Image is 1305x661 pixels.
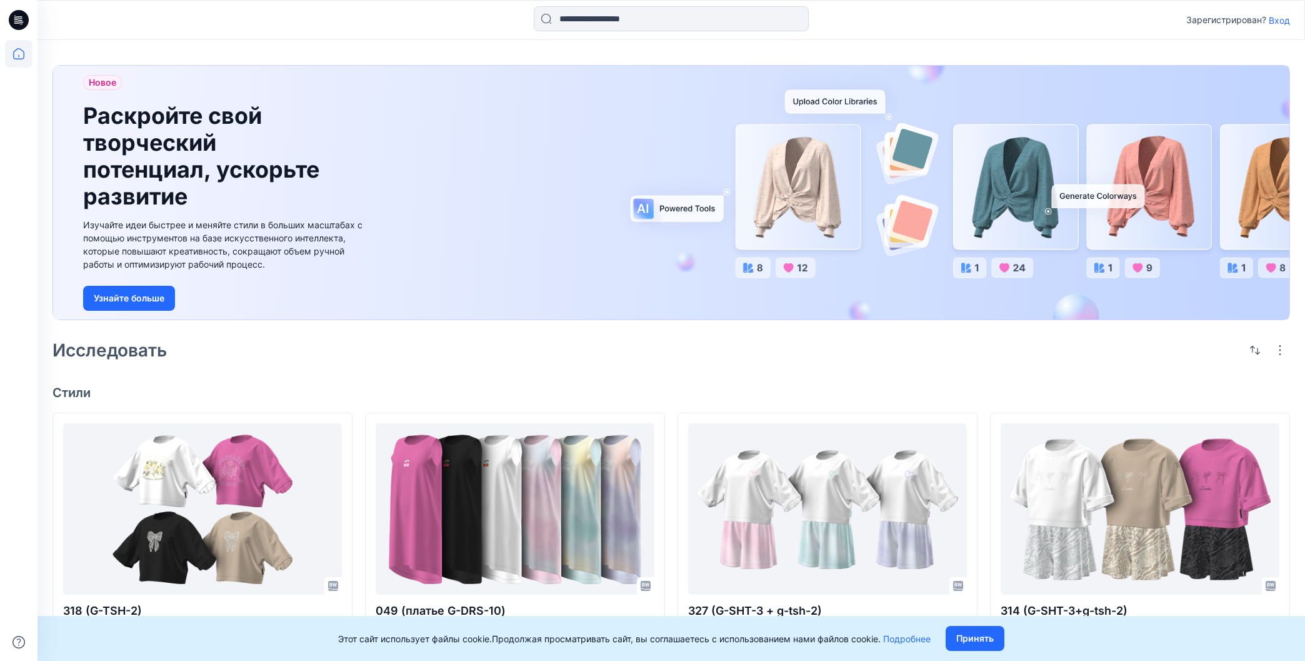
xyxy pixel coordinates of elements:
ya-tr-span: Исследовать [52,340,167,361]
ya-tr-span: Принять [956,632,994,645]
a: 318 (G-TSH-2) [63,423,342,595]
ya-tr-span: Изучайте идеи быстрее и меняйте стили в больших масштабах с помощью инструментов на базе искусств... [83,219,362,270]
a: 314 (G-SHT-3+g-tsh-2) [1001,423,1279,595]
ya-tr-span: Зарегистрирован? [1186,14,1266,25]
ya-tr-span: Стили [52,385,91,400]
ya-tr-span: Раскройте свой творческий потенциал, ускорьте развитие [83,102,319,211]
ya-tr-span: Продолжая просматривать сайт, вы соглашаетесь с использованием нами файлов cookie. [492,633,881,644]
p: 318 (G-TSH-2) [63,602,342,620]
button: Принять [946,626,1004,651]
ya-tr-span: Новое [89,77,116,88]
ya-tr-span: Этот сайт использует файлы cookie. [338,633,492,644]
button: Узнайте больше [83,286,175,311]
ya-tr-span: Вход [1269,15,1290,26]
a: 049 (платье G-DRS-10) [376,423,654,595]
a: 327 (G-SHT-3 + g-tsh-2) [688,423,967,595]
p: 049 (платье G-DRS-10) [376,602,654,620]
ya-tr-span: 327 (G-SHT-3 + g-tsh-2) [688,604,822,617]
a: Подробнее [883,633,931,644]
a: Узнайте больше [83,286,364,311]
ya-tr-span: 314 (G-SHT-3+g-tsh-2) [1001,604,1127,617]
ya-tr-span: Узнайте больше [94,291,164,305]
